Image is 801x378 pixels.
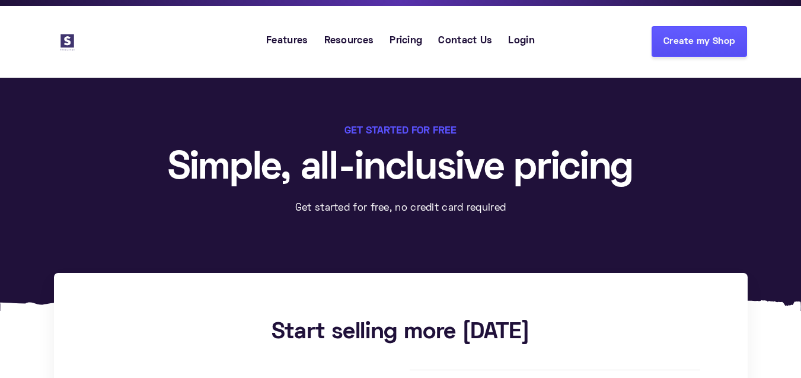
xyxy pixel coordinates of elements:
span: Pricing [390,34,422,49]
a: Login [500,34,543,49]
a: Contact Us [430,34,500,49]
span: Login [508,34,535,49]
span: Contact Us [438,34,492,49]
a: Create my Shop [652,26,747,57]
h6: Get started for free [63,125,739,138]
p: Get started for free, no credit card required [63,201,739,217]
a: Features [259,34,316,49]
h3: Start selling more [DATE] [101,320,700,346]
a: Resources [316,34,382,49]
span: Features [266,34,308,49]
span: Resources [324,34,374,49]
img: Shopyangu Innovations Limited [54,28,81,55]
a: Pricing [382,34,430,49]
h2: Simple, all-inclusive pricing [63,150,739,189]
